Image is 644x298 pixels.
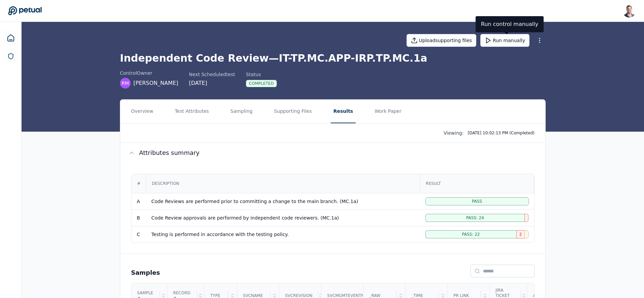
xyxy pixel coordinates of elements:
div: Completed [246,80,277,87]
td: B [131,209,146,226]
button: Results [331,100,356,123]
button: Work Paper [372,100,404,123]
div: Result [420,174,534,193]
span: RM [122,80,129,87]
span: Pass: 22 [462,232,480,237]
div: Next Scheduled test [189,71,235,78]
div: Testing is performed in accordance with the testing policy. [151,231,414,238]
td: C [131,226,146,242]
button: Sampling [228,100,255,123]
button: More Options [534,34,546,46]
div: control Owner [120,70,178,76]
button: [DATE] 10:02:13 PM (Completed) [465,129,537,137]
nav: Tabs [120,100,545,123]
a: SOC 1 Reports [3,49,18,64]
div: [DATE] [189,79,235,87]
button: Uploadsupporting files [407,34,477,47]
div: # [132,174,146,193]
h1: Independent Code Review — IT-TP.MC.APP-IRP.TP.MC.1a [120,52,546,64]
span: 2 [519,232,522,237]
div: Code Review approvals are performed by independent code reviewers. (MC.1a) [151,214,414,221]
button: Overview [128,100,156,123]
div: Code Reviews are performed prior to committing a change to the main branch. (MC.1a) [151,198,414,205]
span: Pass: 24 [466,215,484,221]
div: Run control manually [476,16,544,32]
span: 1 [526,232,527,237]
div: Status [246,71,277,78]
span: 1 [526,215,527,221]
button: Test Attributes [172,100,212,123]
h2: Samples [131,268,160,277]
button: Run manually [480,34,529,47]
a: Dashboard [3,30,19,46]
td: A [131,193,146,209]
div: Description [147,174,419,193]
button: Supporting Files [271,100,315,123]
img: Snir Kodesh [622,4,636,18]
a: Go to Dashboard [8,6,42,15]
span: [PERSON_NAME] [133,79,178,87]
p: Viewing: [444,130,464,136]
button: Attributes summary [120,143,545,163]
span: Attributes summary [139,148,200,158]
span: Pass [472,199,482,204]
